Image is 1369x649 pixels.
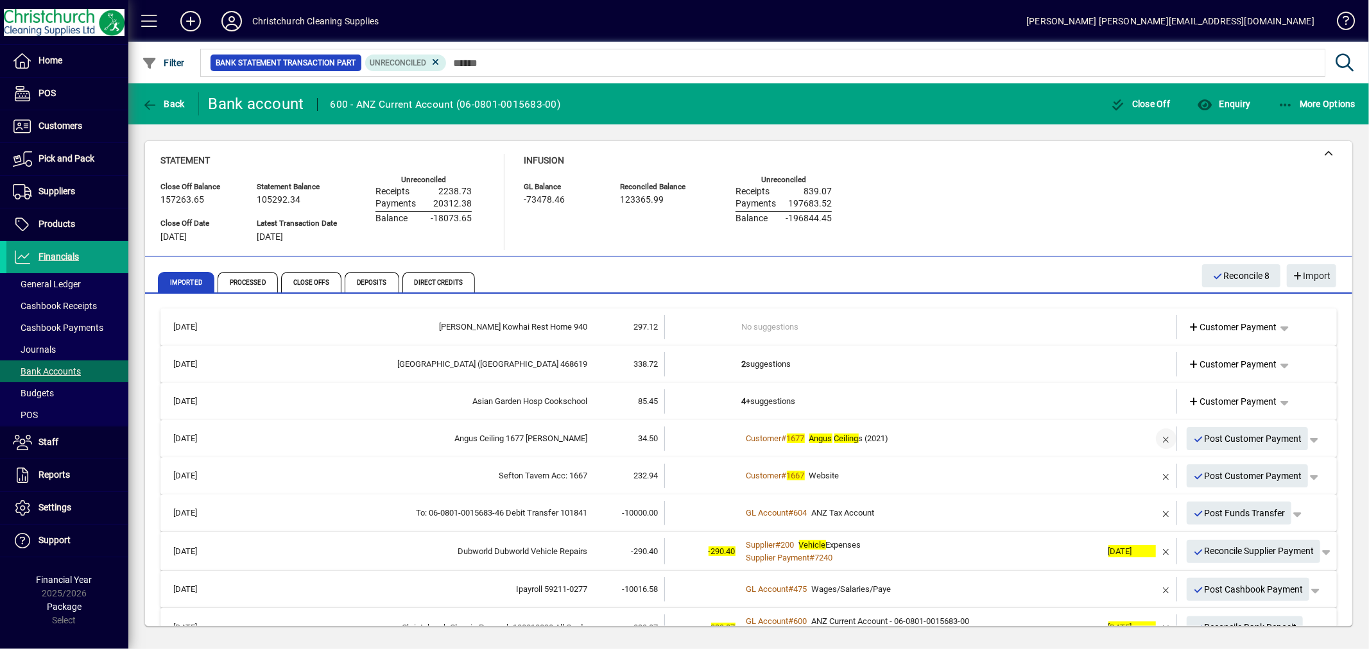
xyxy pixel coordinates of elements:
[633,322,658,332] span: 297.12
[170,10,211,33] button: Add
[257,219,337,228] span: Latest Transaction Date
[6,525,128,557] a: Support
[633,623,658,632] span: 839.07
[167,426,227,451] td: [DATE]
[1202,264,1280,287] button: Reconcile 8
[160,232,187,242] span: [DATE]
[1108,621,1156,634] div: [DATE]
[139,92,188,115] button: Back
[622,584,658,594] span: -10016.58
[1193,617,1297,638] span: Reconcile Bank Deposit
[431,214,472,224] span: -18073.65
[834,434,859,443] em: Ceiling
[160,346,1337,383] mat-expansion-panel-header: [DATE][GEOGRAPHIC_DATA] ([GEOGRAPHIC_DATA] 468619338.722suggestionsCustomer Payment
[227,583,587,596] div: Ipayroll
[211,10,252,33] button: Profile
[158,272,214,292] span: Imported
[6,404,128,426] a: POS
[6,208,128,240] a: Products
[1187,616,1304,639] button: Reconcile Bank Deposit
[13,388,54,398] span: Budgets
[331,94,561,115] div: 600 - ANZ Current Account (06-0801-0015683-00)
[799,540,861,550] span: Expenses
[39,502,71,512] span: Settings
[789,508,794,518] span: #
[638,434,658,443] span: 34.50
[39,219,75,229] span: Products
[160,219,237,228] span: Close Off Date
[375,199,416,209] span: Payments
[160,571,1337,608] mat-expansion-panel-header: [DATE]Ipayroll 59211-0277-10016.58GL Account#475Wages/Salaries/PayePost Cashbook Payment
[227,358,587,371] div: Valley Inn (2 Valley Inn 468732 468619
[794,616,807,626] span: 600
[39,251,79,262] span: Financials
[13,279,81,289] span: General Ledger
[812,508,875,518] span: ANZ Tax Account
[6,360,128,382] a: Bank Accounts
[281,272,341,292] span: Close Offs
[1156,466,1176,486] button: Remove
[736,187,770,197] span: Receipts
[13,366,81,376] span: Bank Accounts
[1156,503,1176,523] button: Remove
[39,437,58,447] span: Staff
[39,153,94,164] span: Pick and Pack
[746,540,776,550] span: Supplier
[1292,265,1331,287] span: Import
[47,602,82,612] span: Package
[160,183,237,191] span: Close Off Balance
[1189,395,1277,409] span: Customer Payment
[6,426,128,459] a: Staff
[788,199,832,209] span: 197683.52
[257,183,337,191] span: Statement Balance
[1026,11,1314,31] div: [PERSON_NAME] [PERSON_NAME][EMAIL_ADDRESS][DOMAIN_NAME]
[257,232,283,242] span: [DATE]
[809,471,839,480] span: Website
[160,420,1337,457] mat-expansion-panel-header: [DATE]Angus Ceiling 1677 [PERSON_NAME]34.50Customer#1677Angus Ceilings (2021)Post Customer Payment
[1193,503,1286,524] span: Post Funds Transfer
[252,11,379,31] div: Christchurch Cleaning Supplies
[37,575,92,585] span: Financial Year
[1193,541,1314,562] span: Reconcile Supplier Payment
[631,546,658,556] span: -290.40
[167,577,227,602] td: [DATE]
[620,183,697,191] span: Reconciled Balance
[167,614,227,641] td: [DATE]
[13,301,97,311] span: Cashbook Receipts
[6,317,128,339] a: Cashbook Payments
[799,540,826,550] em: Vehicle
[742,506,812,519] a: GL Account#604
[1107,92,1174,115] button: Close Off
[810,553,815,562] span: #
[142,99,185,109] span: Back
[160,532,1337,571] mat-expansion-panel-header: [DATE]Dubworld Dubworld Vehicle Repairs-290.40-290.40Supplier#200VehicleExpensesSupplier Payment#...
[160,308,1337,346] mat-expansion-panel-header: [DATE][PERSON_NAME] Kowhai Rest Home 940297.12No suggestionsCustomer Payment
[6,110,128,142] a: Customers
[6,78,128,110] a: POS
[167,389,227,414] td: [DATE]
[746,508,789,518] span: GL Account
[6,459,128,491] a: Reports
[1187,540,1321,563] button: Reconcile Supplier Payment
[782,434,787,443] span: #
[402,272,475,292] span: Direct Credits
[39,88,56,98] span: POS
[227,621,587,634] div: Christchurch Cleanin Paymark 100818830 All Cards
[789,616,794,626] span: #
[1184,353,1282,376] a: Customer Payment
[6,295,128,317] a: Cashbook Receipts
[1287,264,1336,287] button: Import
[742,432,809,445] a: Customer#1677
[1193,466,1302,487] span: Post Customer Payment
[375,214,408,224] span: Balance
[742,389,1102,414] td: suggestions
[1184,316,1282,339] a: Customer Payment
[620,195,664,205] span: 123365.99
[227,395,587,408] div: Asian Garden Hosp Cookschool
[1156,428,1176,449] button: Remove
[742,315,1102,339] td: No suggestions
[39,55,62,65] span: Home
[746,553,810,562] span: Supplier Payment
[160,195,204,205] span: 157263.65
[812,584,891,594] span: Wages/Salaries/Paye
